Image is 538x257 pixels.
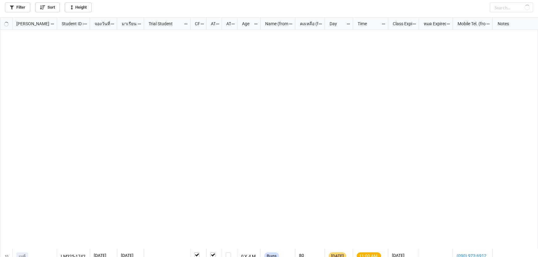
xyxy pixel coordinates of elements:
[420,20,446,27] div: หมด Expired date (from [PERSON_NAME] Name)
[118,20,138,27] div: มาเรียน
[91,20,111,27] div: จองวันที่
[261,20,289,27] div: Name (from Class)
[13,20,50,27] div: [PERSON_NAME] Name
[145,20,183,27] div: Trial Student
[223,20,231,27] div: ATK
[296,20,318,27] div: คงเหลือ (from Nick Name)
[354,20,381,27] div: Time
[191,20,200,27] div: CF
[35,2,60,12] a: Sort
[65,2,92,12] a: Height
[238,20,254,27] div: Age
[389,20,412,27] div: Class Expiration
[58,20,83,27] div: Student ID (from [PERSON_NAME] Name)
[207,20,216,27] div: ATT
[490,2,533,12] input: Search...
[326,20,346,27] div: Day
[0,18,57,30] div: grid
[5,2,30,12] a: Filter
[454,20,486,27] div: Mobile Tel. (from Nick Name)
